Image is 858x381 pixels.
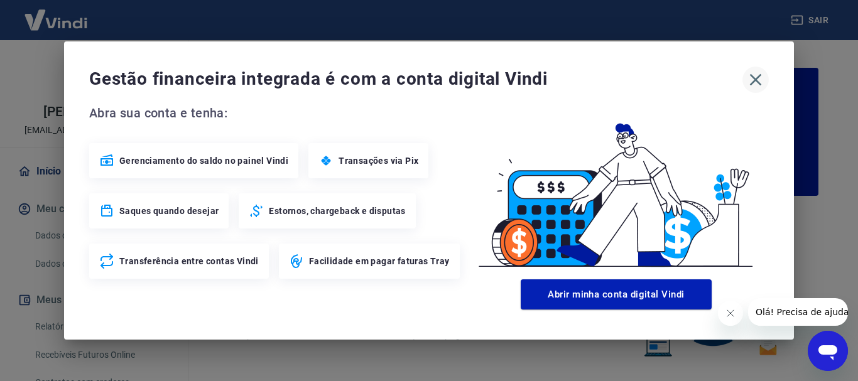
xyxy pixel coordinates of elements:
[269,205,405,217] span: Estornos, chargeback e disputas
[718,301,743,326] iframe: Fechar mensagem
[89,67,742,92] span: Gestão financeira integrada é com a conta digital Vindi
[464,103,769,274] img: Good Billing
[309,255,450,267] span: Facilidade em pagar faturas Tray
[89,103,464,123] span: Abra sua conta e tenha:
[808,331,848,371] iframe: Botão para abrir a janela de mensagens
[119,154,288,167] span: Gerenciamento do saldo no painel Vindi
[339,154,418,167] span: Transações via Pix
[119,255,259,267] span: Transferência entre contas Vindi
[119,205,219,217] span: Saques quando desejar
[521,279,712,309] button: Abrir minha conta digital Vindi
[8,9,106,19] span: Olá! Precisa de ajuda?
[748,298,848,326] iframe: Mensagem da empresa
